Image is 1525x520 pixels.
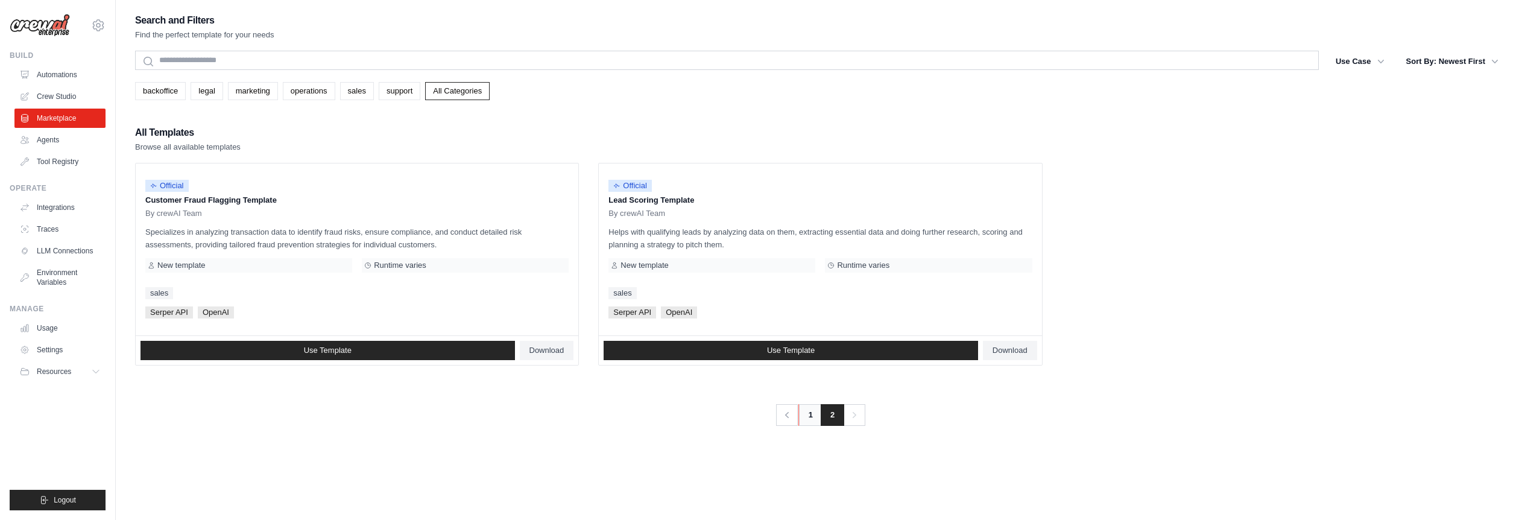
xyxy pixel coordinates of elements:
[283,82,335,100] a: operations
[374,261,426,270] span: Runtime varies
[37,367,71,376] span: Resources
[837,261,889,270] span: Runtime varies
[608,287,636,299] a: sales
[608,180,652,192] span: Official
[145,180,189,192] span: Official
[661,306,697,319] span: OpenAI
[10,51,106,60] div: Build
[135,141,241,153] p: Browse all available templates
[145,287,173,299] a: sales
[379,82,420,100] a: support
[135,82,186,100] a: backoffice
[14,65,106,84] a: Automations
[141,341,515,360] a: Use Template
[14,362,106,381] button: Resources
[821,404,844,426] span: 2
[1328,51,1392,72] button: Use Case
[191,82,223,100] a: legal
[157,261,205,270] span: New template
[798,404,822,426] a: 1
[608,306,656,319] span: Serper API
[767,346,815,355] span: Use Template
[425,82,490,100] a: All Categories
[145,209,202,218] span: By crewAI Team
[14,319,106,338] a: Usage
[529,346,564,355] span: Download
[54,495,76,505] span: Logout
[14,340,106,360] a: Settings
[620,261,668,270] span: New template
[14,109,106,128] a: Marketplace
[14,152,106,171] a: Tool Registry
[10,304,106,314] div: Manage
[1399,51,1506,72] button: Sort By: Newest First
[775,404,865,426] nav: Pagination
[520,341,574,360] a: Download
[198,306,234,319] span: OpenAI
[608,226,1032,251] p: Helps with qualifying leads by analyzing data on them, extracting essential data and doing furthe...
[304,346,352,355] span: Use Template
[135,124,241,141] h2: All Templates
[340,82,374,100] a: sales
[10,490,106,510] button: Logout
[145,194,569,206] p: Customer Fraud Flagging Template
[14,198,106,217] a: Integrations
[10,183,106,193] div: Operate
[14,263,106,292] a: Environment Variables
[145,226,569,251] p: Specializes in analyzing transaction data to identify fraud risks, ensure compliance, and conduct...
[228,82,278,100] a: marketing
[135,29,274,41] p: Find the perfect template for your needs
[14,130,106,150] a: Agents
[14,241,106,261] a: LLM Connections
[608,194,1032,206] p: Lead Scoring Template
[608,209,665,218] span: By crewAI Team
[14,87,106,106] a: Crew Studio
[993,346,1028,355] span: Download
[983,341,1037,360] a: Download
[10,14,70,37] img: Logo
[604,341,978,360] a: Use Template
[145,306,193,319] span: Serper API
[14,220,106,239] a: Traces
[135,12,274,29] h2: Search and Filters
